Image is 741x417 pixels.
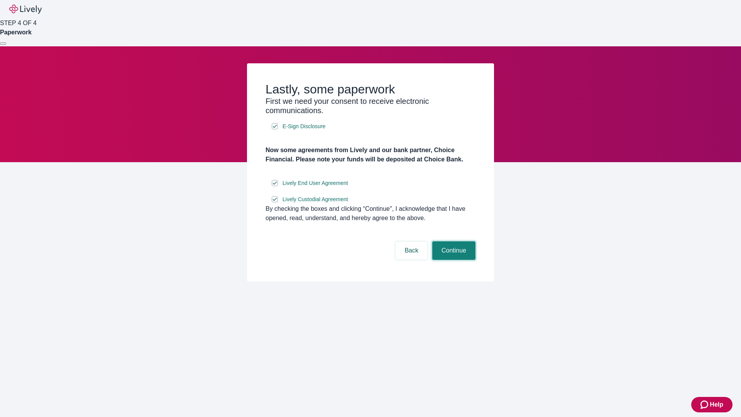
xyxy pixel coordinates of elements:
img: Lively [9,5,42,14]
a: e-sign disclosure document [281,122,327,131]
h3: First we need your consent to receive electronic communications. [266,97,475,115]
span: Lively Custodial Agreement [283,195,348,203]
div: By checking the boxes and clicking “Continue", I acknowledge that I have opened, read, understand... [266,204,475,223]
button: Back [395,241,428,260]
button: Continue [432,241,475,260]
svg: Zendesk support icon [700,400,710,409]
span: E-Sign Disclosure [283,122,325,131]
a: e-sign disclosure document [281,195,350,204]
span: Help [710,400,723,409]
a: e-sign disclosure document [281,178,350,188]
h4: Now some agreements from Lively and our bank partner, Choice Financial. Please note your funds wi... [266,146,475,164]
h2: Lastly, some paperwork [266,82,475,97]
button: Zendesk support iconHelp [691,397,733,412]
span: Lively End User Agreement [283,179,348,187]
